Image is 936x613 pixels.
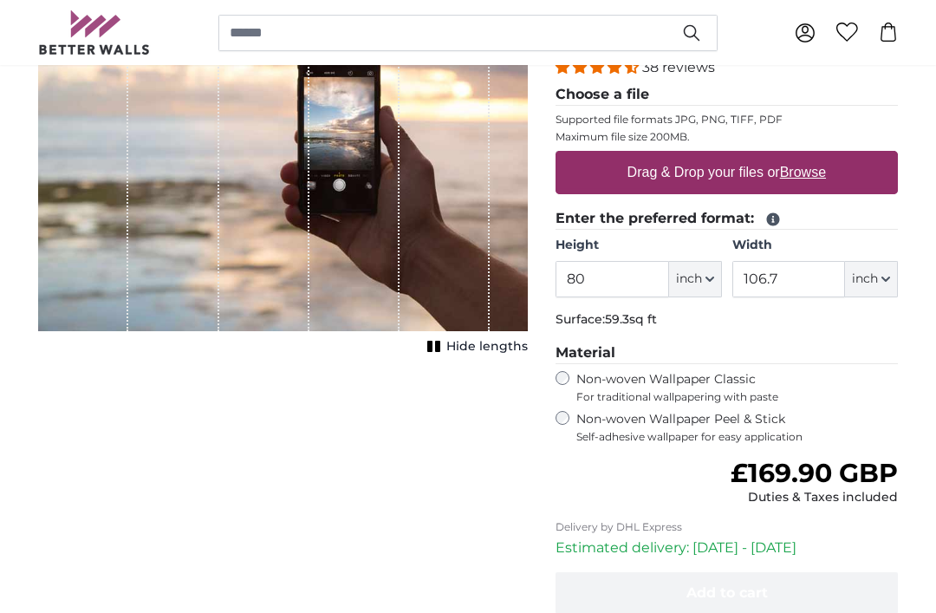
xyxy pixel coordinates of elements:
[731,457,898,489] span: £169.90 GBP
[556,520,898,534] p: Delivery by DHL Express
[38,10,151,55] img: Betterwalls
[556,538,898,558] p: Estimated delivery: [DATE] - [DATE]
[556,237,721,254] label: Height
[556,208,898,230] legend: Enter the preferred format:
[780,165,826,179] u: Browse
[732,237,898,254] label: Width
[422,335,528,359] button: Hide lengths
[686,584,768,601] span: Add to cart
[669,261,722,297] button: inch
[556,84,898,106] legend: Choose a file
[621,155,833,190] label: Drag & Drop your files or
[556,311,898,329] p: Surface:
[576,371,898,404] label: Non-woven Wallpaper Classic
[576,390,898,404] span: For traditional wallpapering with paste
[605,311,657,327] span: 59.3sq ft
[556,130,898,144] p: Maximum file size 200MB.
[556,342,898,364] legend: Material
[642,59,715,75] span: 38 reviews
[576,430,898,444] span: Self-adhesive wallpaper for easy application
[676,271,702,288] span: inch
[845,261,898,297] button: inch
[446,338,528,355] span: Hide lengths
[556,113,898,127] p: Supported file formats JPG, PNG, TIFF, PDF
[556,59,642,75] span: 4.34 stars
[852,271,878,288] span: inch
[576,411,898,444] label: Non-woven Wallpaper Peel & Stick
[731,489,898,506] div: Duties & Taxes included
